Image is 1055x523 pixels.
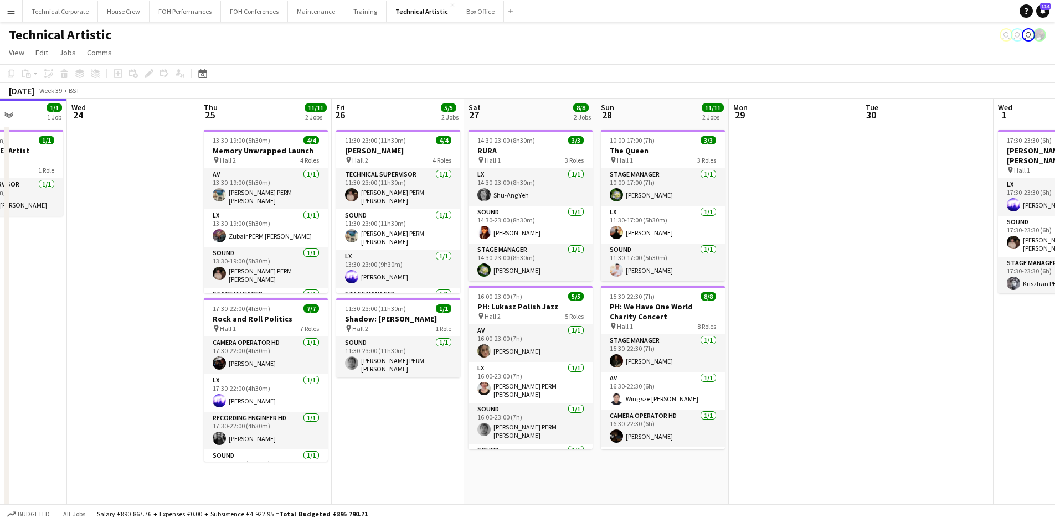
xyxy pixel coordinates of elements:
[1022,28,1035,42] app-user-avatar: Abby Hubbard
[1033,28,1046,42] app-user-avatar: Zubair PERM Dhalla
[18,510,50,518] span: Budgeted
[61,510,88,518] span: All jobs
[23,1,98,22] button: Technical Corporate
[97,510,368,518] div: Salary £890 867.76 + Expenses £0.00 + Subsistence £4 922.95 =
[4,45,29,60] a: View
[87,48,112,58] span: Comms
[1036,4,1049,18] a: 114
[55,45,80,60] a: Jobs
[59,48,76,58] span: Jobs
[150,1,221,22] button: FOH Performances
[9,85,34,96] div: [DATE]
[9,48,24,58] span: View
[1000,28,1013,42] app-user-avatar: Liveforce Admin
[387,1,457,22] button: Technical Artistic
[344,1,387,22] button: Training
[221,1,288,22] button: FOH Conferences
[98,1,150,22] button: House Crew
[279,510,368,518] span: Total Budgeted £895 790.71
[6,508,52,520] button: Budgeted
[288,1,344,22] button: Maintenance
[9,27,111,43] h1: Technical Artistic
[69,86,80,95] div: BST
[1011,28,1024,42] app-user-avatar: Visitor Services
[1040,3,1051,10] span: 114
[37,86,64,95] span: Week 39
[457,1,504,22] button: Box Office
[83,45,116,60] a: Comms
[35,48,48,58] span: Edit
[31,45,53,60] a: Edit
